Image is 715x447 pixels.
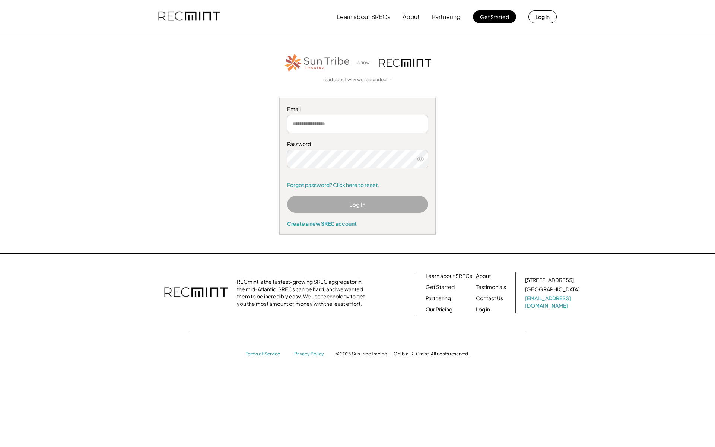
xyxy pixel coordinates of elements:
a: Partnering [426,295,451,302]
button: Partnering [432,9,461,24]
div: RECmint is the fastest-growing SREC aggregator in the mid-Atlantic. SRECs can be hard, and we wan... [237,278,369,307]
a: [EMAIL_ADDRESS][DOMAIN_NAME] [525,295,581,309]
a: Contact Us [476,295,503,302]
button: Log in [528,10,557,23]
div: © 2025 Sun Tribe Trading, LLC d.b.a. RECmint. All rights reserved. [335,351,469,357]
a: Forgot password? Click here to reset. [287,181,428,189]
a: Testimonials [476,283,506,291]
a: Log in [476,306,490,313]
a: Our Pricing [426,306,452,313]
a: Terms of Service [246,351,287,357]
a: read about why we rebranded → [323,77,392,83]
a: Privacy Policy [294,351,328,357]
a: Learn about SRECs [426,272,472,280]
img: recmint-logotype%403x.png [379,59,431,67]
button: Get Started [473,10,516,23]
div: Password [287,140,428,148]
div: is now [355,60,375,66]
img: recmint-logotype%403x.png [164,280,228,306]
button: Learn about SRECs [337,9,390,24]
a: About [476,272,491,280]
div: Email [287,105,428,113]
img: STT_Horizontal_Logo%2B-%2BColor.png [284,53,351,73]
img: recmint-logotype%403x.png [158,4,220,29]
div: [GEOGRAPHIC_DATA] [525,286,579,293]
button: Log In [287,196,428,213]
div: [STREET_ADDRESS] [525,276,574,284]
div: Create a new SREC account [287,220,428,227]
button: About [403,9,420,24]
a: Get Started [426,283,455,291]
